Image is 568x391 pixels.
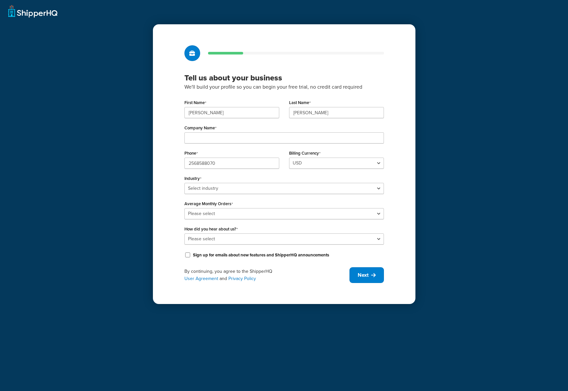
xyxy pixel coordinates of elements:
[184,73,384,83] h3: Tell us about your business
[184,100,206,105] label: First Name
[184,125,217,131] label: Company Name
[184,151,198,156] label: Phone
[184,227,238,232] label: How did you hear about us?
[289,100,311,105] label: Last Name
[228,275,256,282] a: Privacy Policy
[358,272,368,279] span: Next
[184,83,384,91] p: We'll build your profile so you can begin your free trial, no credit card required
[193,252,329,258] label: Sign up for emails about new features and ShipperHQ announcements
[349,267,384,283] button: Next
[184,176,201,181] label: Industry
[184,268,349,282] div: By continuing, you agree to the ShipperHQ and
[184,201,233,206] label: Average Monthly Orders
[184,275,218,282] a: User Agreement
[289,151,321,156] label: Billing Currency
